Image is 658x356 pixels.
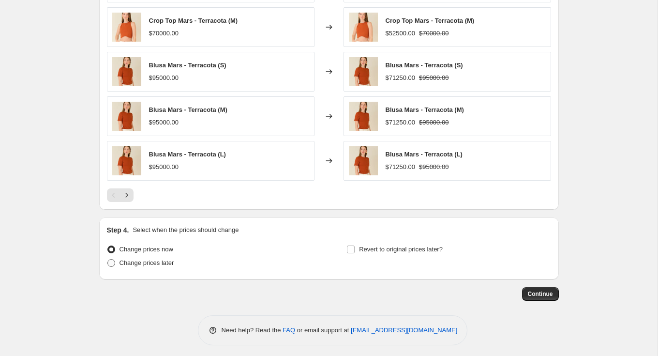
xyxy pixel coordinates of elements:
span: Blusa Mars - Terracota (L) [386,151,463,158]
span: Continue [528,290,553,298]
img: terracota_2311021_1_3420131a-6290-429b-a6e7-b82ba2027b29_80x.jpg [112,13,141,42]
span: $95000.00 [149,74,179,81]
span: $71250.00 [386,163,415,170]
span: $52500.00 [386,30,415,37]
h2: Step 4. [107,225,129,235]
button: Continue [522,287,559,301]
p: Select when the prices should change [133,225,239,235]
span: Change prices later [120,259,174,266]
a: FAQ [283,326,295,334]
img: terracota_2410293_1_129f7775-5971-404b-b8d9-e745c67ed742_80x.jpg [112,102,141,131]
img: terracota_2311021_1_3420131a-6290-429b-a6e7-b82ba2027b29_80x.jpg [349,13,378,42]
span: Blusa Mars - Terracota (L) [149,151,226,158]
img: terracota_2410293_1_129f7775-5971-404b-b8d9-e745c67ed742_80x.jpg [112,146,141,175]
span: $70000.00 [419,30,449,37]
span: Revert to original prices later? [359,246,443,253]
span: $95000.00 [419,119,449,126]
img: terracota_2410293_1_129f7775-5971-404b-b8d9-e745c67ed742_80x.jpg [349,57,378,86]
span: Need help? Read the [222,326,283,334]
span: $95000.00 [419,163,449,170]
button: Next [120,188,134,202]
span: $71250.00 [386,74,415,81]
a: [EMAIL_ADDRESS][DOMAIN_NAME] [351,326,457,334]
span: Crop Top Mars - Terracota (M) [149,17,238,24]
span: Change prices now [120,246,173,253]
img: terracota_2410293_1_129f7775-5971-404b-b8d9-e745c67ed742_80x.jpg [349,102,378,131]
span: Blusa Mars - Terracota (M) [149,106,227,113]
span: $95000.00 [149,163,179,170]
span: $70000.00 [149,30,179,37]
img: terracota_2410293_1_129f7775-5971-404b-b8d9-e745c67ed742_80x.jpg [112,57,141,86]
span: or email support at [295,326,351,334]
span: $95000.00 [149,119,179,126]
span: Blusa Mars - Terracota (M) [386,106,464,113]
nav: Pagination [107,188,134,202]
img: terracota_2410293_1_129f7775-5971-404b-b8d9-e745c67ed742_80x.jpg [349,146,378,175]
span: Crop Top Mars - Terracota (M) [386,17,475,24]
span: Blusa Mars - Terracota (S) [149,62,226,69]
span: Blusa Mars - Terracota (S) [386,62,463,69]
span: $95000.00 [419,74,449,81]
span: $71250.00 [386,119,415,126]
